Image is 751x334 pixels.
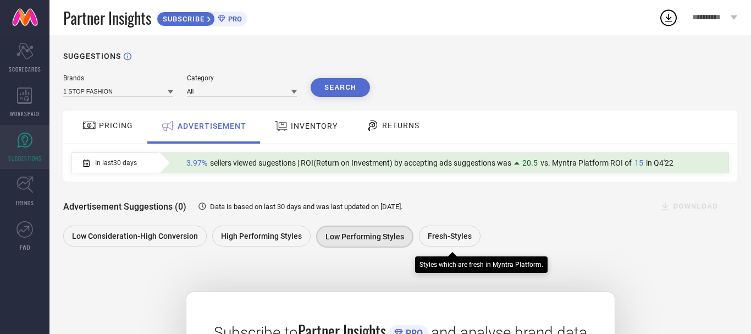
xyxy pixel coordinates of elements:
[15,199,34,207] span: TRENDS
[311,78,370,97] button: Search
[181,156,679,170] div: Percentage of sellers who have viewed suggestions for the current Insight Type
[634,158,643,167] span: 15
[63,7,151,29] span: Partner Insights
[291,122,338,130] span: INVENTORY
[63,74,173,82] div: Brands
[157,9,247,26] a: SUBSCRIBEPRO
[8,154,42,162] span: SUGGESTIONS
[72,232,198,240] span: Low Consideration-High Conversion
[63,52,121,61] h1: SUGGESTIONS
[325,232,404,241] span: Low Performing Styles
[63,201,186,212] span: Advertisement Suggestions (0)
[221,232,302,240] span: High Performing Styles
[540,158,632,167] span: vs. Myntra Platform ROI of
[210,202,402,211] span: Data is based on last 30 days and was last updated on [DATE] .
[522,158,538,167] span: 20.5
[659,8,678,28] div: Open download list
[178,122,246,130] span: ADVERTISEMENT
[186,158,207,167] span: 3.97%
[20,243,30,251] span: FWD
[428,232,472,240] span: Fresh-Styles
[187,74,297,82] div: Category
[382,121,419,130] span: RETURNS
[646,158,673,167] span: in Q4'22
[419,261,543,269] div: Styles which are fresh in Myntra Platform.
[225,15,242,23] span: PRO
[10,109,40,118] span: WORKSPACE
[9,65,41,73] span: SCORECARDS
[99,121,133,130] span: PRICING
[157,15,207,23] span: SUBSCRIBE
[95,159,137,167] span: In last 30 days
[210,158,511,167] span: sellers viewed sugestions | ROI(Return on Investment) by accepting ads suggestions was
